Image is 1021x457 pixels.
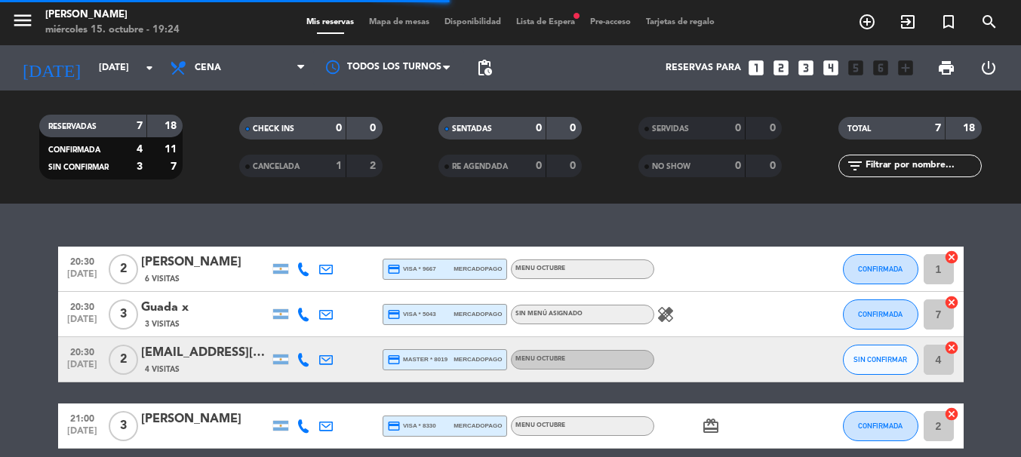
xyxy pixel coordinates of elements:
span: RE AGENDADA [452,163,508,170]
strong: 0 [370,123,379,133]
span: visa * 5043 [387,308,436,321]
span: SENTADAS [452,125,492,133]
span: RESERVADAS [48,123,97,130]
span: MENU OCTUBRE [515,356,565,362]
strong: 18 [165,121,180,131]
span: 20:30 [63,342,101,360]
strong: 7 [935,123,941,133]
i: turned_in_not [940,13,958,31]
strong: 7 [171,161,180,172]
strong: 2 [370,161,379,171]
span: print [937,59,955,77]
i: credit_card [387,308,401,321]
strong: 0 [770,161,779,171]
button: SIN CONFIRMAR [843,345,918,375]
span: mercadopago [454,264,502,274]
span: TOTAL [847,125,871,133]
i: menu [11,9,34,32]
span: Tarjetas de regalo [638,18,722,26]
i: add_box [896,58,915,78]
span: 20:30 [63,252,101,269]
span: Lista de Espera [509,18,583,26]
span: 6 Visitas [145,273,180,285]
i: credit_card [387,353,401,367]
i: cancel [944,340,959,355]
i: filter_list [846,157,864,175]
span: 21:00 [63,409,101,426]
i: looks_4 [821,58,841,78]
i: [DATE] [11,51,91,84]
div: [PERSON_NAME] [45,8,180,23]
span: Cena [195,63,221,73]
span: CONFIRMADA [48,146,100,154]
i: power_settings_new [979,59,998,77]
div: Guada x [141,298,269,317]
strong: 0 [770,123,779,133]
span: Pre-acceso [583,18,638,26]
span: master * 8019 [387,353,448,367]
span: [DATE] [63,426,101,443]
span: [DATE] [63,314,101,332]
span: SIN CONFIRMAR [853,355,907,363]
span: MENU OCTUBRE [515,422,565,428]
span: 3 [109,299,138,330]
span: MENU OCTUBRE [515,265,565,271]
span: mercadopago [454,309,502,319]
strong: 0 [570,123,579,133]
strong: 0 [570,161,579,171]
button: CONFIRMADA [843,299,918,330]
div: miércoles 15. octubre - 19:24 [45,23,180,38]
span: 3 [109,411,138,441]
i: card_giftcard [702,417,720,435]
span: CANCELADA [253,163,300,170]
i: looks_one [746,58,766,78]
i: credit_card [387,262,401,276]
strong: 0 [735,161,741,171]
span: CONFIRMADA [858,422,903,430]
strong: 11 [165,144,180,155]
span: visa * 9667 [387,262,436,276]
span: 3 Visitas [145,318,180,330]
div: [EMAIL_ADDRESS][DOMAIN_NAME] [141,343,269,363]
span: visa * 8330 [387,419,436,433]
i: cancel [944,406,959,422]
i: add_circle_outline [858,13,876,31]
span: Disponibilidad [437,18,509,26]
span: mercadopago [454,354,502,364]
i: looks_5 [846,58,866,78]
strong: 3 [137,161,143,172]
span: mercadopago [454,421,502,431]
button: CONFIRMADA [843,254,918,284]
button: menu [11,9,34,37]
span: [DATE] [63,360,101,377]
i: looks_3 [796,58,816,78]
span: CHECK INS [253,125,294,133]
strong: 7 [137,121,143,131]
strong: 18 [963,123,978,133]
div: [PERSON_NAME] [141,409,269,429]
span: NO SHOW [652,163,690,170]
input: Filtrar por nombre... [864,158,981,174]
span: fiber_manual_record [572,11,581,20]
span: 2 [109,345,138,375]
span: Mis reservas [299,18,361,26]
span: 2 [109,254,138,284]
i: healing [657,305,675,324]
i: exit_to_app [899,13,917,31]
span: Sin menú asignado [515,311,583,317]
i: looks_6 [871,58,890,78]
strong: 1 [336,161,342,171]
span: pending_actions [475,59,494,77]
strong: 0 [336,123,342,133]
strong: 0 [735,123,741,133]
span: SERVIDAS [652,125,689,133]
i: arrow_drop_down [140,59,158,77]
span: CONFIRMADA [858,310,903,318]
i: cancel [944,250,959,265]
i: credit_card [387,419,401,433]
strong: 4 [137,144,143,155]
span: Reservas para [666,63,741,73]
span: [DATE] [63,269,101,287]
button: CONFIRMADA [843,411,918,441]
span: SIN CONFIRMAR [48,164,109,171]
